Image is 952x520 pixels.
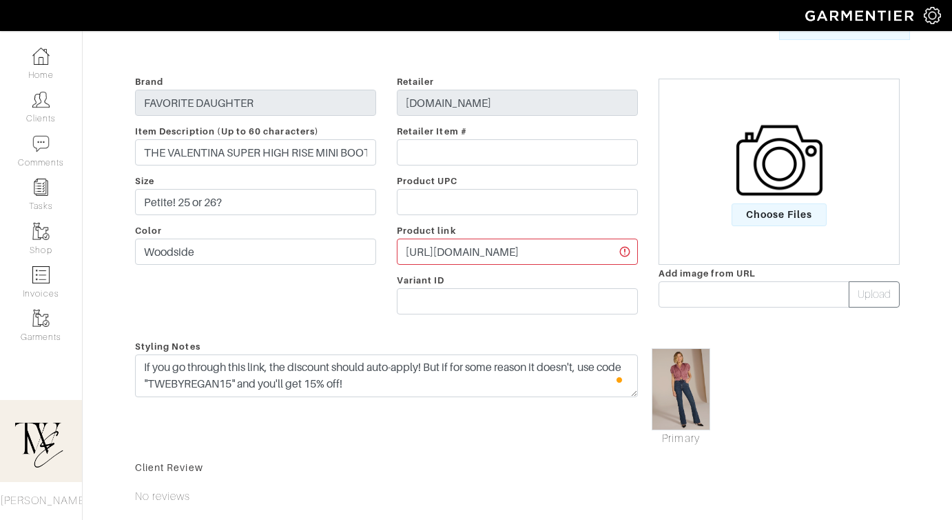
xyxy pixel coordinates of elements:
img: reminder-icon-8004d30b9f0a5d33ae49ab947aed9ed385cf756f9e5892f1edd6e32f2345188e.png [32,179,50,196]
img: camera-icon-fc4d3dba96d4bd47ec8a31cd2c90eca330c9151d3c012df1ec2579f4b5ff7bac.png [736,117,822,203]
img: gear-icon-white-bd11855cb880d31180b6d7d6211b90ccbf57a29d726f0c71d8c61bd08dd39cc2.png [924,7,941,24]
div: Client Review [135,461,900,474]
img: orders-icon-0abe47150d42831381b5fb84f609e132dff9fe21cb692f30cb5eec754e2cba89.png [32,266,50,283]
a: Primary [652,430,710,447]
span: Brand [135,77,163,87]
textarea: To enrich screen reader interactions, please activate Accessibility in Grammarly extension settings [135,354,638,397]
span: Variant ID [397,275,445,286]
span: Add image from URL [659,268,756,279]
span: Item Description (Up to 60 characters) [135,126,319,137]
span: Retailer Item # [397,126,467,137]
img: garmentier-logo-header-white-b43fb05a5012e4ada735d5af1a66efaba907eab6374d6393d1fbf88cb4ef424d.png [798,3,924,28]
img: AYcSR+gI5BxgAAAAAElFTkSuQmCC [652,348,710,430]
img: dashboard-icon-dbcd8f5a0b271acd01030246c82b418ddd0df26cd7fceb0bd07c9910d44c42f6.png [32,48,50,65]
span: Size [135,176,154,186]
img: clients-icon-6bae9207a08558b7cb47a8932f037763ab4055f8c8b6bfacd5dc20c3e0201464.png [32,91,50,108]
img: garments-icon-b7da505a4dc4fd61783c78ac3ca0ef83fa9d6f193b1c9dc38574b1d14d53ca28.png [32,223,50,240]
p: No reviews [135,488,900,505]
img: comment-icon-a0a6a9ef722e966f86d9cbdc48e553b5cf19dbc54f86b18d962a5391bc8f6eb6.png [32,135,50,152]
span: Color [135,226,162,236]
button: Upload [849,281,900,308]
span: Retailer [397,77,434,87]
span: Product link [397,226,456,236]
span: Styling Notes [135,337,200,357]
img: garments-icon-b7da505a4dc4fd61783c78ac3ca0ef83fa9d6f193b1c9dc38574b1d14d53ca28.png [32,310,50,327]
span: Product UPC [397,176,458,186]
span: Choose Files [732,203,827,226]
